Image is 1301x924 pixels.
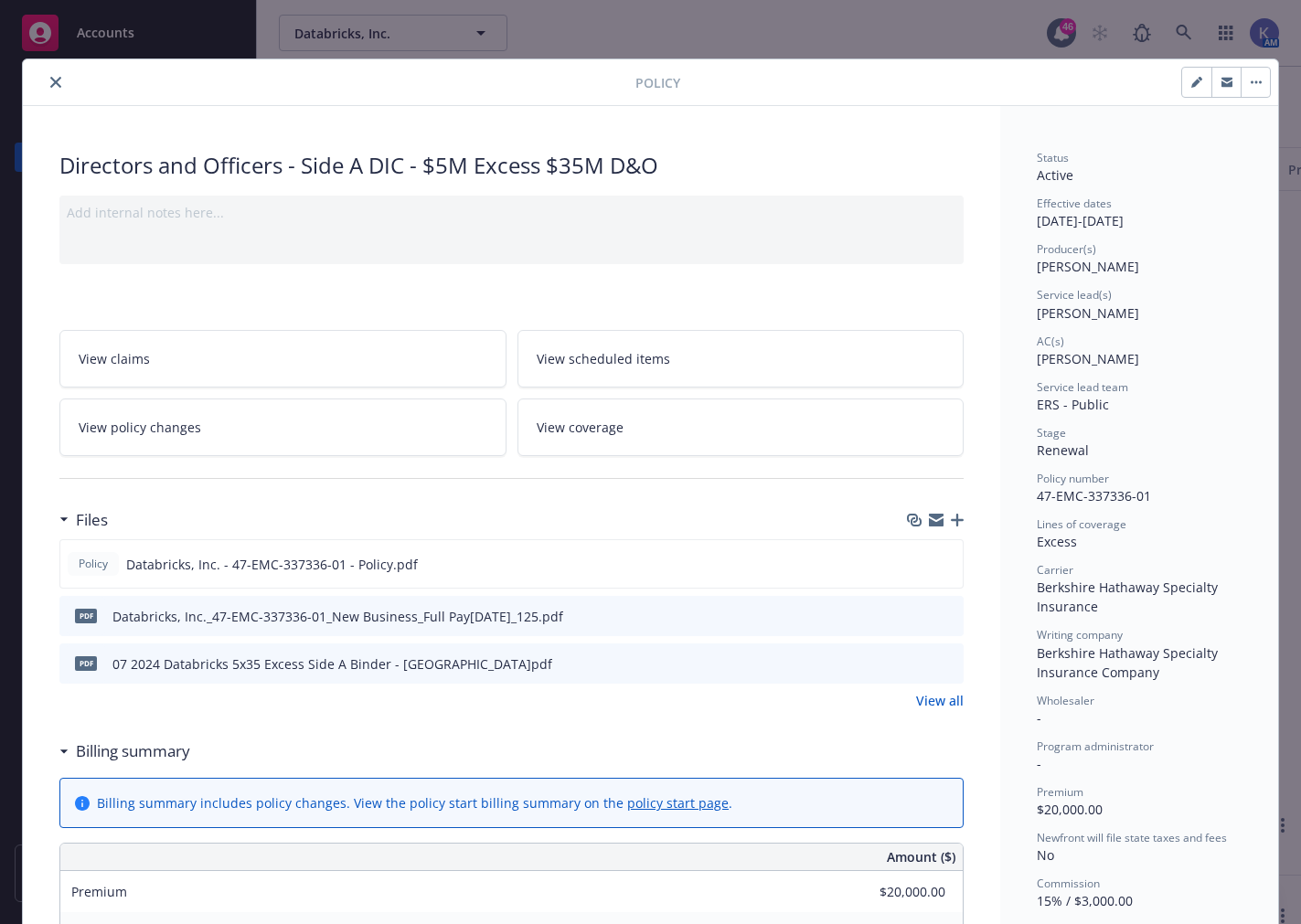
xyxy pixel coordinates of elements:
span: [PERSON_NAME] [1037,258,1139,275]
span: pdf [75,656,97,670]
span: Stage [1037,425,1066,441]
span: Premium [1037,784,1083,800]
span: View scheduled items [537,349,670,368]
div: Excess [1037,532,1242,551]
span: [PERSON_NAME] [1037,350,1139,367]
span: View claims [79,349,150,368]
button: download file [910,555,924,574]
span: Lines of coverage [1037,516,1126,532]
span: pdf [75,609,97,622]
span: ERS - Public [1037,396,1109,413]
h3: Billing summary [76,739,190,763]
div: Databricks, Inc._47-EMC-337336-01_New Business_Full Pay[DATE]_125.pdf [112,607,563,626]
input: 0.00 [837,878,956,906]
button: download file [911,654,925,674]
a: View coverage [517,398,965,456]
span: Effective dates [1037,196,1112,211]
a: policy start page [627,794,729,812]
button: download file [911,607,925,626]
button: preview file [939,555,955,574]
span: 47-EMC-337336-01 [1037,487,1151,504]
span: Status [1037,150,1069,165]
span: Carrier [1037,562,1073,578]
span: View policy changes [79,418,201,437]
span: No [1037,846,1054,864]
a: View policy changes [59,398,507,456]
span: Newfront will file state taxes and fees [1037,830,1227,845]
a: View all [916,691,964,710]
span: AC(s) [1037,334,1064,349]
span: Service lead(s) [1037,287,1112,303]
span: Berkshire Hathaway Specialty Insurance Company [1037,644,1221,681]
div: Files [59,508,108,532]
span: Service lead team [1037,379,1128,395]
span: Policy number [1037,471,1109,486]
span: Premium [71,883,127,900]
span: View coverage [537,418,624,437]
span: [PERSON_NAME] [1037,304,1139,322]
div: Add internal notes here... [67,203,956,222]
span: 15% / $3,000.00 [1037,892,1133,909]
span: Wholesaler [1037,693,1094,708]
span: Databricks, Inc. - 47-EMC-337336-01 - Policy.pdf [126,555,418,574]
button: preview file [940,607,956,626]
span: Commission [1037,876,1100,891]
div: 07 2024 Databricks 5x35 Excess Side A Binder - [GEOGRAPHIC_DATA]pdf [112,654,552,674]
span: - [1037,709,1041,727]
span: Active [1037,166,1073,184]
span: Policy [75,556,112,572]
span: $20,000.00 [1037,801,1103,818]
button: preview file [940,654,956,674]
a: View claims [59,330,507,388]
span: Amount ($) [887,847,955,866]
div: Billing summary [59,739,190,763]
div: [DATE] - [DATE] [1037,196,1242,230]
div: Directors and Officers - Side A DIC - $5M Excess $35M D&O [59,150,964,181]
button: close [45,71,67,93]
h3: Files [76,508,108,532]
span: Policy [635,73,680,92]
span: Producer(s) [1037,241,1096,257]
span: Berkshire Hathaway Specialty Insurance [1037,579,1221,615]
div: Billing summary includes policy changes. View the policy start billing summary on the . [97,793,732,812]
span: - [1037,755,1041,772]
span: Writing company [1037,627,1123,643]
span: Renewal [1037,441,1089,459]
span: Program administrator [1037,738,1154,754]
a: View scheduled items [517,330,965,388]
